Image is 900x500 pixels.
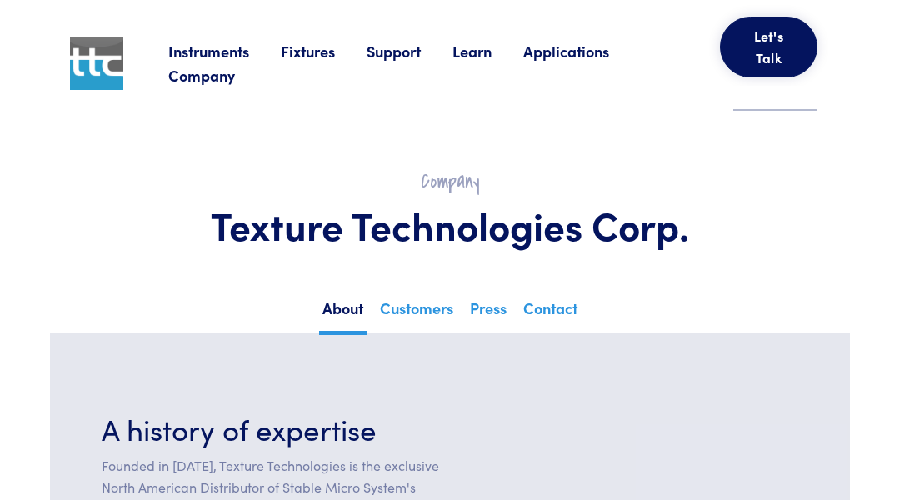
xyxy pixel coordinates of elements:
a: Support [367,41,452,62]
button: Let's Talk [720,17,818,77]
h3: A history of expertise [102,407,440,448]
h2: Company [100,168,800,194]
img: ttc_logo_1x1_v1.0.png [70,37,123,90]
a: Press [467,294,510,331]
a: Contact [520,294,581,331]
a: Customers [377,294,457,331]
h1: Texture Technologies Corp. [100,201,800,249]
a: Applications [523,41,641,62]
a: Company [168,65,267,86]
a: About [319,294,367,335]
a: Learn [452,41,523,62]
a: Instruments [168,41,281,62]
a: Fixtures [281,41,367,62]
